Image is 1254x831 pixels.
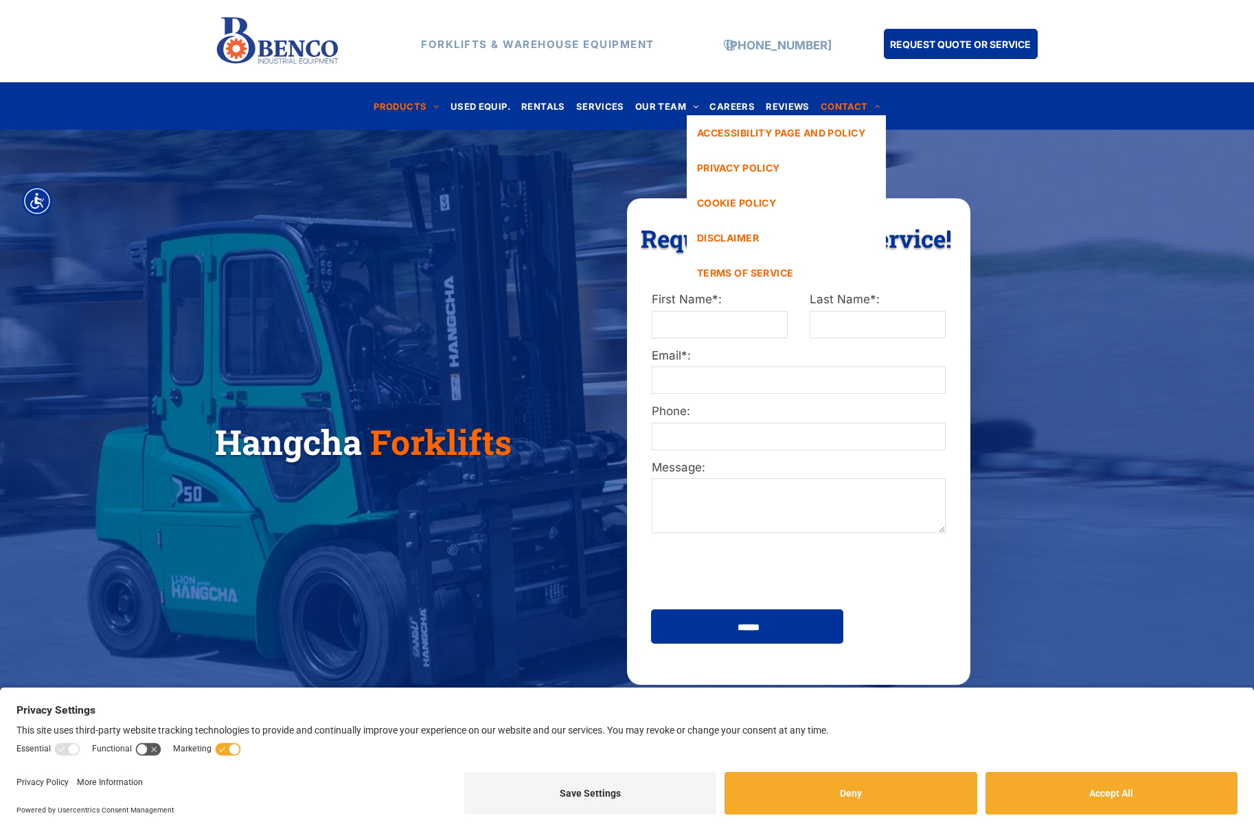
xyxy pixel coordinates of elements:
[652,347,946,365] label: Email*:
[697,126,865,140] span: ACCESSIBILITY PAGE AND POLICY
[215,419,362,465] span: Hangcha
[821,97,880,115] span: CONTACT
[571,97,630,115] a: SERVICES
[370,419,512,465] span: Forklifts
[630,97,705,115] a: OUR TEAM
[687,220,886,255] a: DISCLAIMER
[652,291,788,309] label: First Name*:
[687,255,886,290] a: TERMS OF SERVICE
[641,222,952,254] span: Request a Quote or Service!
[687,115,886,150] a: ACCESSIBILITY PAGE AND POLICY
[687,150,886,185] a: PRIVACY POLICY
[368,97,445,115] a: PRODUCTS
[22,186,52,216] div: Accessibility Menu
[652,542,860,596] iframe: reCAPTCHA
[697,196,776,210] span: COOKIE POLICY
[697,161,780,175] span: PRIVACY POLICY
[445,97,516,115] a: USED EQUIP.
[726,38,832,52] a: [PHONE_NUMBER]
[810,291,946,309] label: Last Name*:
[421,38,654,51] strong: FORKLIFTS & WAREHOUSE EQUIPMENT
[652,403,946,421] label: Phone:
[697,266,794,280] span: TERMS OF SERVICE
[652,459,946,477] label: Message:
[890,32,1031,57] span: REQUEST QUOTE OR SERVICE
[687,185,886,220] a: COOKIE POLICY
[697,231,759,245] span: DISCLAIMER
[516,97,571,115] a: RENTALS
[760,97,815,115] a: REVIEWS
[884,29,1038,59] a: REQUEST QUOTE OR SERVICE
[704,97,760,115] a: CAREERS
[815,97,886,115] a: CONTACT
